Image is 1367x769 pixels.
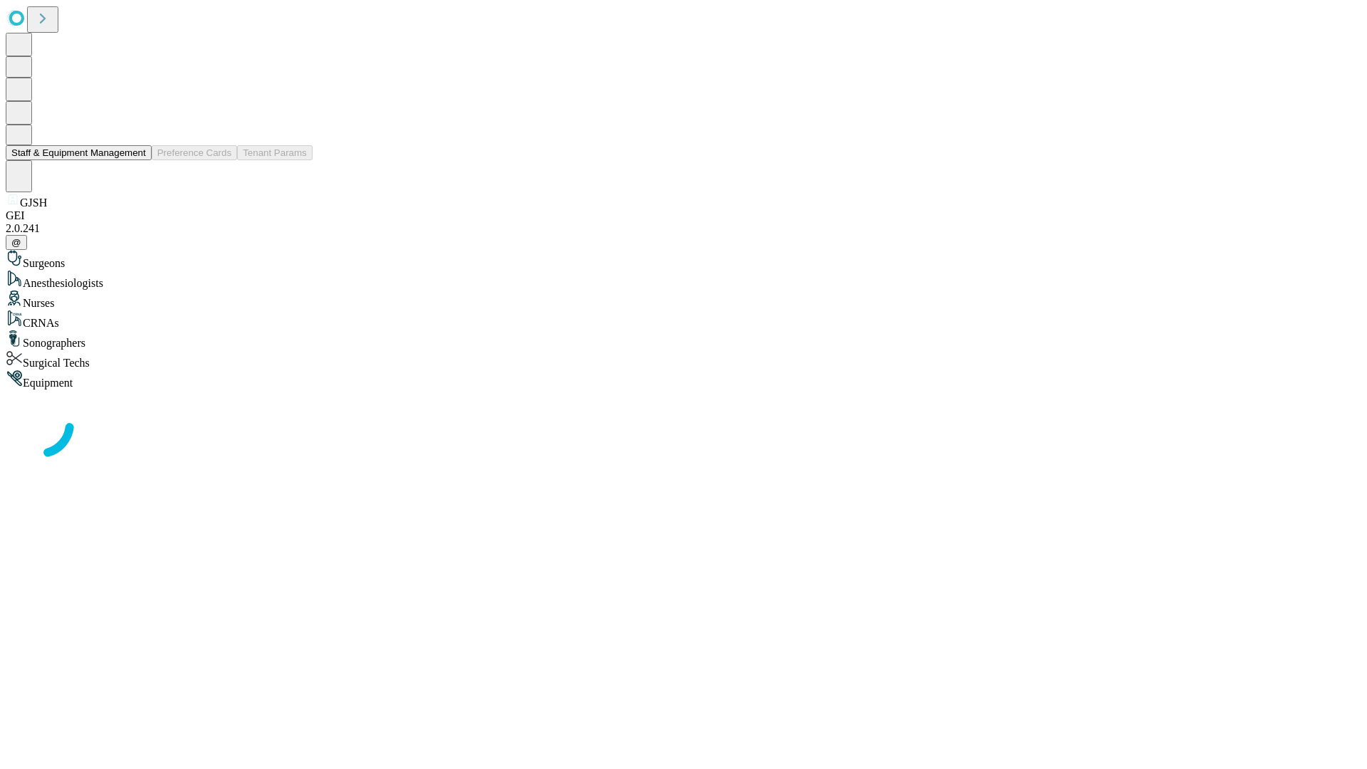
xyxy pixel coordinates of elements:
[6,222,1361,235] div: 2.0.241
[6,270,1361,290] div: Anesthesiologists
[6,209,1361,222] div: GEI
[11,237,21,248] span: @
[6,250,1361,270] div: Surgeons
[6,330,1361,350] div: Sonographers
[6,350,1361,370] div: Surgical Techs
[6,290,1361,310] div: Nurses
[152,145,237,160] button: Preference Cards
[20,197,47,209] span: GJSH
[6,145,152,160] button: Staff & Equipment Management
[237,145,313,160] button: Tenant Params
[6,370,1361,389] div: Equipment
[6,235,27,250] button: @
[6,310,1361,330] div: CRNAs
